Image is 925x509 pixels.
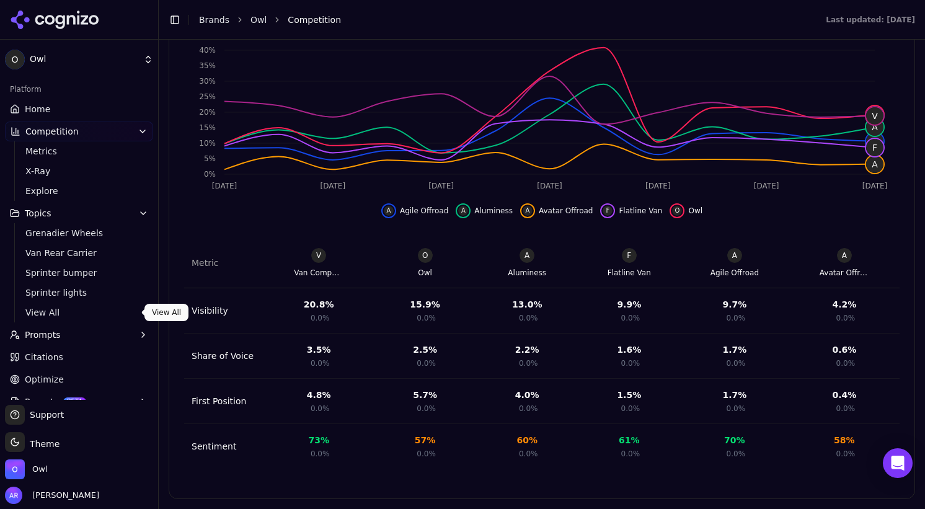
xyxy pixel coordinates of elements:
span: V [311,248,326,263]
span: 0.0% [836,313,856,323]
td: Visibility [184,288,263,334]
span: F [622,248,637,263]
span: 0.0% [621,404,640,414]
tspan: 15% [199,123,216,132]
img: Adam Raper [5,487,22,504]
span: View All [25,306,133,319]
a: Grenadier Wheels [20,224,138,242]
span: Metrics [25,145,133,157]
th: Metric [184,238,263,288]
span: Home [25,103,50,115]
span: Agile Offroad [400,206,448,216]
div: 1.5 % [617,389,641,401]
div: 5.7 % [413,389,437,401]
div: 0.4 % [832,389,856,401]
button: Open organization switcher [5,459,47,479]
div: 9.9 % [617,298,641,311]
div: Van Compass [294,268,343,278]
div: 9.7 % [722,298,746,311]
span: A [866,118,883,136]
a: Explore [20,182,138,200]
span: Citations [25,351,63,363]
td: Sentiment [184,424,263,469]
a: Sprinter bumper [20,264,138,281]
a: View All [20,304,138,321]
span: 0.0% [836,358,856,368]
span: X-Ray [25,165,133,177]
span: Grenadier Wheels [25,227,133,239]
tspan: 20% [199,108,216,117]
span: 0.0% [621,313,640,323]
span: Sprinter lights [25,286,133,299]
span: O [672,206,682,216]
div: Last updated: [DATE] [826,15,915,25]
div: 13.0 % [512,298,542,311]
a: X-Ray [20,162,138,180]
span: 0.0% [836,404,856,414]
div: 1.6 % [617,343,641,356]
span: Reports [25,396,58,408]
div: 2.2 % [515,343,539,356]
span: Aluminess [474,206,513,216]
div: 3.5 % [307,343,331,356]
div: Platform [5,79,153,99]
span: V [866,107,883,125]
button: Hide avatar offroad data [520,203,593,218]
span: Optimize [25,373,64,386]
a: Owl [250,14,267,26]
span: 0.0% [621,449,640,459]
button: ReportsBETA [5,392,153,412]
span: A [866,156,883,173]
span: 0.0% [417,404,436,414]
tspan: [DATE] [754,182,779,190]
span: Owl [30,54,138,65]
span: BETA [63,397,86,406]
div: Open Intercom Messenger [883,448,913,478]
button: Hide owl data [670,203,702,218]
tspan: [DATE] [321,182,346,190]
span: 0.0% [417,358,436,368]
span: 0.0% [519,313,538,323]
span: 0.0% [311,404,330,414]
span: 0.0% [519,449,538,459]
div: 1.7 % [722,343,746,356]
span: Owl [688,206,702,216]
a: Sprinter lights [20,284,138,301]
span: 0.0% [727,313,746,323]
span: A [837,248,852,263]
div: 0.6 % [832,343,856,356]
p: View All [152,308,181,317]
span: 0.0% [311,313,330,323]
span: Competition [25,125,79,138]
tspan: 10% [199,139,216,148]
span: A [523,206,533,216]
span: Avatar Offroad [539,206,593,216]
div: 4.2 % [832,298,856,311]
tspan: 0% [204,170,216,179]
div: 57 % [415,434,436,446]
span: Van Rear Carrier [25,247,133,259]
tspan: [DATE] [862,182,888,190]
div: Flatline Van [608,268,651,278]
span: 0.0% [519,358,538,368]
span: O [5,50,25,69]
div: Aluminess [508,268,546,278]
button: Topics [5,203,153,223]
div: 70 % [724,434,745,446]
div: 73 % [308,434,329,446]
span: F [603,206,613,216]
tspan: [DATE] [428,182,454,190]
div: 60 % [516,434,538,446]
div: 20.8 % [304,298,334,311]
span: Theme [25,439,60,449]
div: 4.8 % [307,389,331,401]
span: Competition [288,14,341,26]
span: Prompts [25,329,61,341]
button: Competition [5,122,153,141]
span: A [384,206,394,216]
tspan: [DATE] [645,182,671,190]
span: 0.0% [836,449,856,459]
span: Support [25,409,64,421]
button: Open user button [5,487,99,504]
tspan: 25% [199,92,216,101]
